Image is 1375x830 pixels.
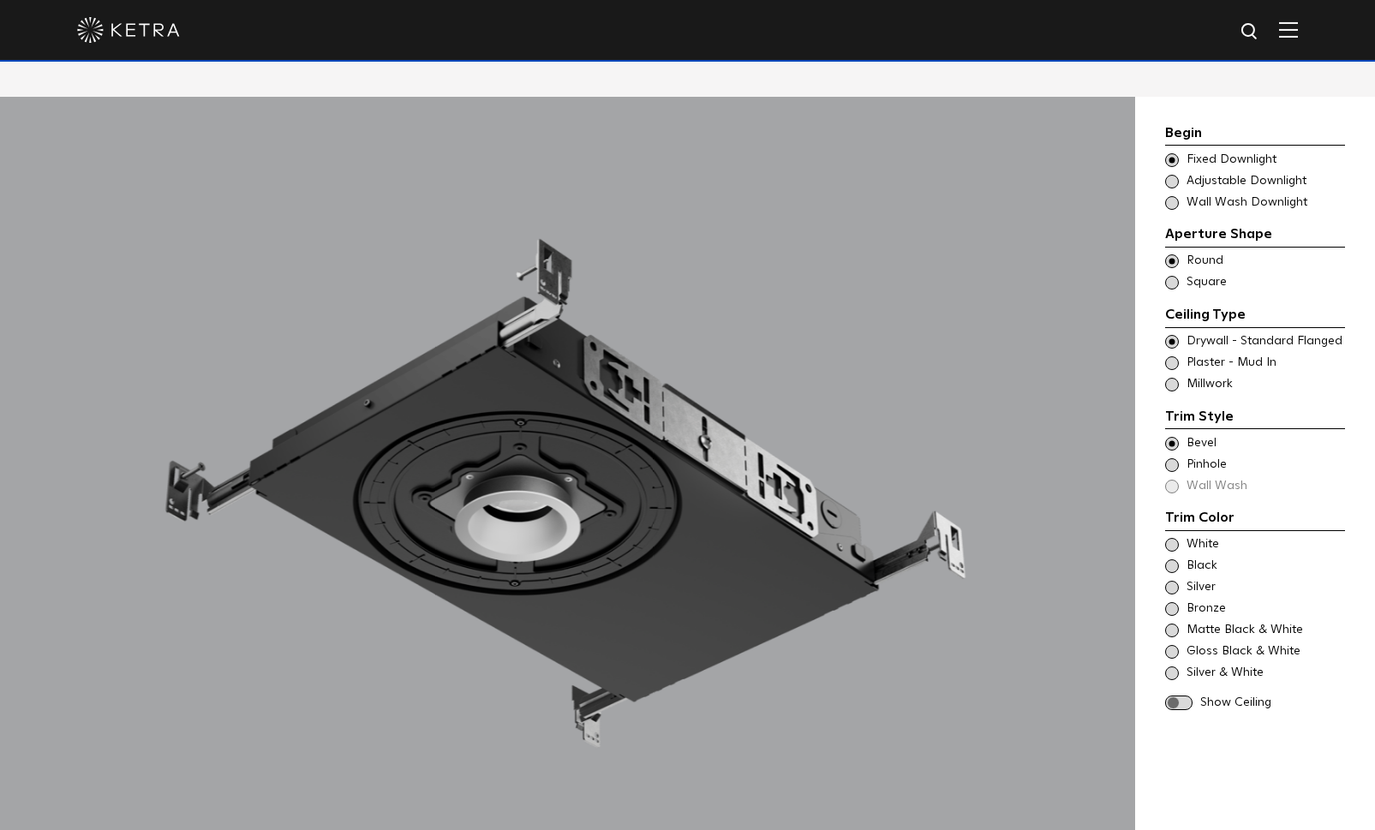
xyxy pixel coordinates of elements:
span: White [1187,536,1343,553]
div: Trim Style [1165,406,1345,430]
span: Square [1187,274,1343,291]
div: Aperture Shape [1165,224,1345,248]
div: Ceiling Type [1165,304,1345,328]
img: ketra-logo-2019-white [77,17,180,43]
span: Black [1187,558,1343,575]
span: Pinhole [1187,457,1343,474]
span: Drywall - Standard Flanged [1187,333,1343,350]
span: Wall Wash Downlight [1187,194,1343,212]
span: Bevel [1187,435,1343,452]
div: Begin [1165,122,1345,146]
span: Matte Black & White [1187,622,1343,639]
span: Adjustable Downlight [1187,173,1343,190]
span: Show Ceiling [1200,695,1345,712]
div: Trim Color [1165,507,1345,531]
span: Round [1187,253,1343,270]
span: Millwork [1187,376,1343,393]
img: search icon [1240,21,1261,43]
span: Fixed Downlight [1187,152,1343,169]
img: Hamburger%20Nav.svg [1279,21,1298,38]
span: Silver & White [1187,665,1343,682]
span: Bronze [1187,600,1343,618]
span: Plaster - Mud In [1187,355,1343,372]
span: Gloss Black & White [1187,643,1343,660]
span: Silver [1187,579,1343,596]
